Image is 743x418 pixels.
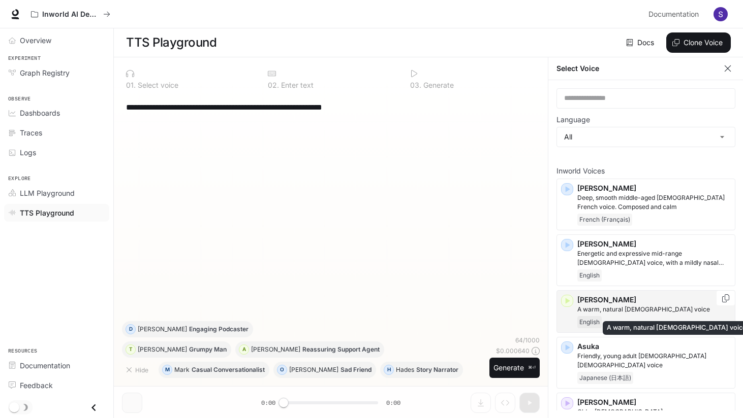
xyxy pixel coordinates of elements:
[624,32,658,53] a: Docs
[557,127,735,147] div: All
[714,7,728,21] img: User avatar
[577,372,633,384] span: Japanese (日本語)
[126,341,135,358] div: T
[4,124,109,142] a: Traces
[644,4,706,24] a: Documentation
[528,365,536,371] p: ⌘⏎
[4,64,109,82] a: Graph Registry
[20,360,70,371] span: Documentation
[20,67,70,78] span: Graph Registry
[122,362,154,378] button: Hide
[4,357,109,374] a: Documentation
[126,32,216,53] h1: TTS Playground
[20,35,51,46] span: Overview
[189,326,249,332] p: Engaging Podcaster
[279,82,314,89] p: Enter text
[4,144,109,161] a: Logs
[515,336,540,344] p: 64 / 1000
[721,294,731,302] button: Copy Voice ID
[340,367,371,373] p: Sad Friend
[421,82,454,89] p: Generate
[577,352,731,370] p: Friendly, young adult Japanese female voice
[163,362,172,378] div: M
[384,362,393,378] div: H
[556,167,735,175] p: Inworld Voices
[4,204,109,222] a: TTS Playground
[556,116,590,123] p: Language
[159,362,269,378] button: MMarkCasual Conversationalist
[239,341,249,358] div: A
[82,397,105,418] button: Close drawer
[410,82,421,89] p: 0 3 .
[577,193,731,212] p: Deep, smooth middle-aged male French voice. Composed and calm
[289,367,338,373] p: [PERSON_NAME]
[235,341,384,358] button: A[PERSON_NAME]Reassuring Support Agent
[380,362,463,378] button: HHadesStory Narrator
[4,376,109,394] a: Feedback
[277,362,287,378] div: O
[138,326,187,332] p: [PERSON_NAME]
[20,207,74,218] span: TTS Playground
[189,346,227,353] p: Grumpy Man
[496,346,530,355] p: $ 0.000640
[251,346,300,353] p: [PERSON_NAME]
[489,358,540,378] button: Generate⌘⏎
[20,108,60,118] span: Dashboards
[577,249,731,267] p: Energetic and expressive mid-range male voice, with a mildly nasal quality
[4,31,109,49] a: Overview
[416,367,458,373] p: Story Narrator
[577,295,731,305] p: [PERSON_NAME]
[26,4,115,24] button: All workspaces
[577,316,602,328] span: English
[122,341,231,358] button: T[PERSON_NAME]Grumpy Man
[666,32,731,53] button: Clone Voice
[122,321,253,337] button: D[PERSON_NAME]Engaging Podcaster
[138,346,187,353] p: [PERSON_NAME]
[577,269,602,282] span: English
[577,239,731,249] p: [PERSON_NAME]
[4,104,109,122] a: Dashboards
[20,127,42,138] span: Traces
[4,184,109,202] a: LLM Playground
[302,346,380,353] p: Reassuring Support Agent
[20,188,75,198] span: LLM Playground
[126,82,136,89] p: 0 1 .
[174,367,190,373] p: Mark
[273,362,376,378] button: O[PERSON_NAME]Sad Friend
[42,10,99,19] p: Inworld AI Demos
[136,82,178,89] p: Select voice
[577,305,731,314] p: A warm, natural female voice
[577,341,731,352] p: Asuka
[577,397,731,407] p: [PERSON_NAME]
[577,183,731,193] p: [PERSON_NAME]
[268,82,279,89] p: 0 2 .
[648,8,699,21] span: Documentation
[396,367,414,373] p: Hades
[710,4,731,24] button: User avatar
[126,321,135,337] div: D
[20,147,36,158] span: Logs
[9,401,19,412] span: Dark mode toggle
[20,380,53,391] span: Feedback
[577,214,632,226] span: French (Français)
[192,367,265,373] p: Casual Conversationalist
